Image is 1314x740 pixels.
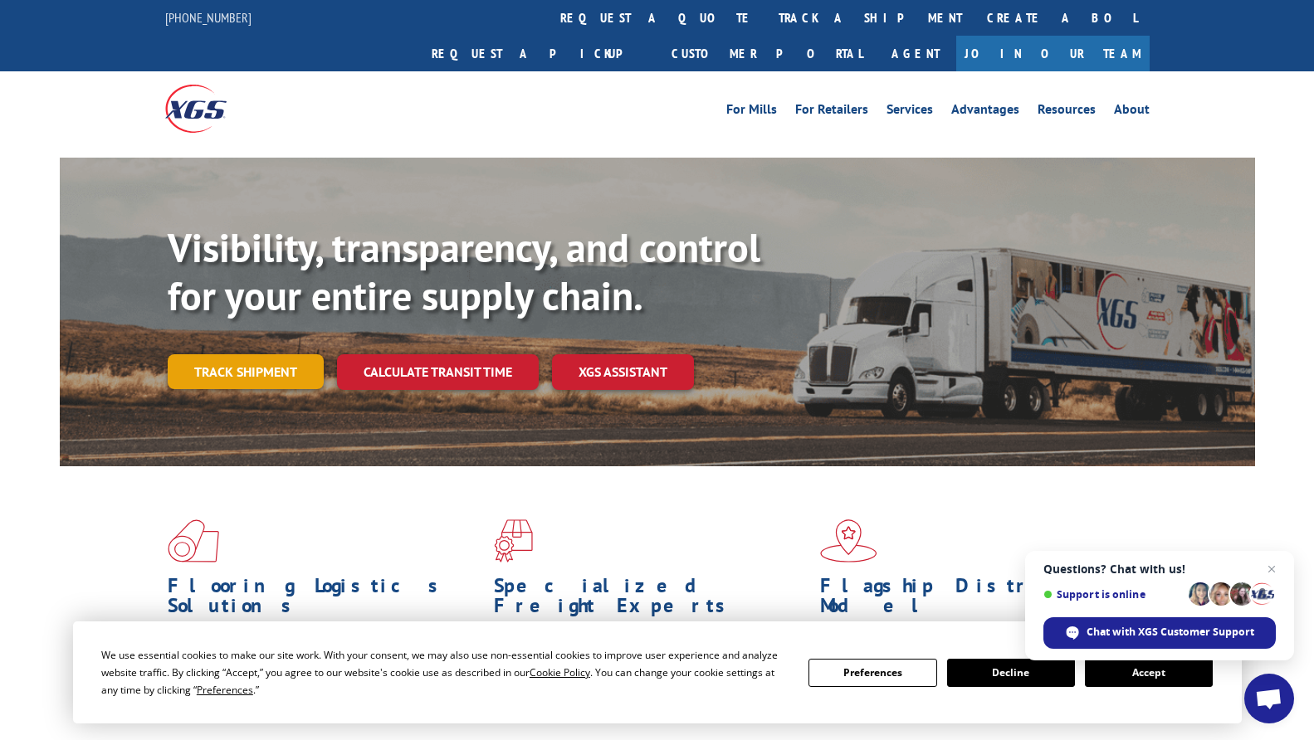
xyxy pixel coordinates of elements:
[197,683,253,697] span: Preferences
[887,103,933,121] a: Services
[947,659,1075,687] button: Decline
[726,103,777,121] a: For Mills
[956,36,1150,71] a: Join Our Team
[1043,588,1183,601] span: Support is online
[1043,617,1276,649] div: Chat with XGS Customer Support
[951,103,1019,121] a: Advantages
[168,354,324,389] a: Track shipment
[820,576,1134,624] h1: Flagship Distribution Model
[419,36,659,71] a: Request a pickup
[73,621,1242,723] div: Cookie Consent Prompt
[168,576,481,624] h1: Flooring Logistics Solutions
[659,36,875,71] a: Customer Portal
[101,646,789,699] div: We use essential cookies to make our site work. With your consent, we may also use non-essential ...
[165,9,252,26] a: [PHONE_NUMBER]
[168,519,219,562] img: xgs-icon-total-supply-chain-intelligence-red
[1244,674,1294,723] div: Open chat
[494,576,808,624] h1: Specialized Freight Experts
[1043,562,1276,576] span: Questions? Chat with us!
[1087,625,1254,640] span: Chat with XGS Customer Support
[808,659,936,687] button: Preferences
[530,665,590,679] span: Cookie Policy
[1262,559,1282,579] span: Close chat
[552,354,694,390] a: XGS ASSISTANT
[795,103,868,121] a: For Retailers
[1038,103,1096,121] a: Resources
[494,519,533,562] img: xgs-icon-focused-on-flooring-red
[1114,103,1150,121] a: About
[820,519,877,562] img: xgs-icon-flagship-distribution-model-red
[1085,659,1213,687] button: Accept
[337,354,539,390] a: Calculate transit time
[875,36,956,71] a: Agent
[168,222,760,321] b: Visibility, transparency, and control for your entire supply chain.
